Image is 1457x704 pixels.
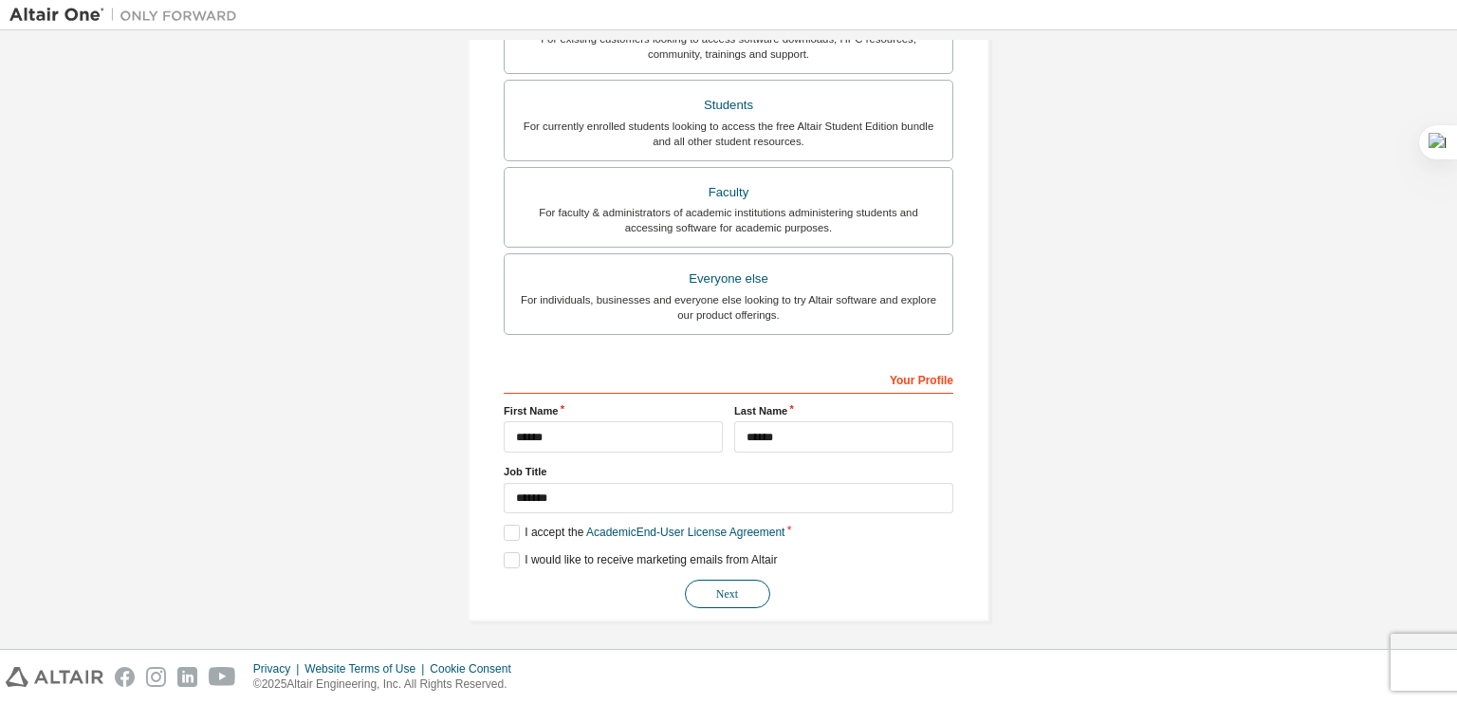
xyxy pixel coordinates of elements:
[504,525,784,541] label: I accept the
[516,31,941,62] div: For existing customers looking to access software downloads, HPC resources, community, trainings ...
[6,667,103,687] img: altair_logo.svg
[253,676,523,693] p: © 2025 Altair Engineering, Inc. All Rights Reserved.
[516,292,941,323] div: For individuals, businesses and everyone else looking to try Altair software and explore our prod...
[504,552,777,568] label: I would like to receive marketing emails from Altair
[177,667,197,687] img: linkedin.svg
[685,580,770,608] button: Next
[516,92,941,119] div: Students
[516,119,941,149] div: For currently enrolled students looking to access the free Altair Student Edition bundle and all ...
[516,205,941,235] div: For faculty & administrators of academic institutions administering students and accessing softwa...
[516,179,941,206] div: Faculty
[304,661,430,676] div: Website Terms of Use
[115,667,135,687] img: facebook.svg
[253,661,304,676] div: Privacy
[504,403,723,418] label: First Name
[146,667,166,687] img: instagram.svg
[734,403,953,418] label: Last Name
[504,464,953,479] label: Job Title
[209,667,236,687] img: youtube.svg
[430,661,522,676] div: Cookie Consent
[586,526,784,539] a: Academic End-User License Agreement
[516,266,941,292] div: Everyone else
[9,6,247,25] img: Altair One
[504,363,953,394] div: Your Profile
